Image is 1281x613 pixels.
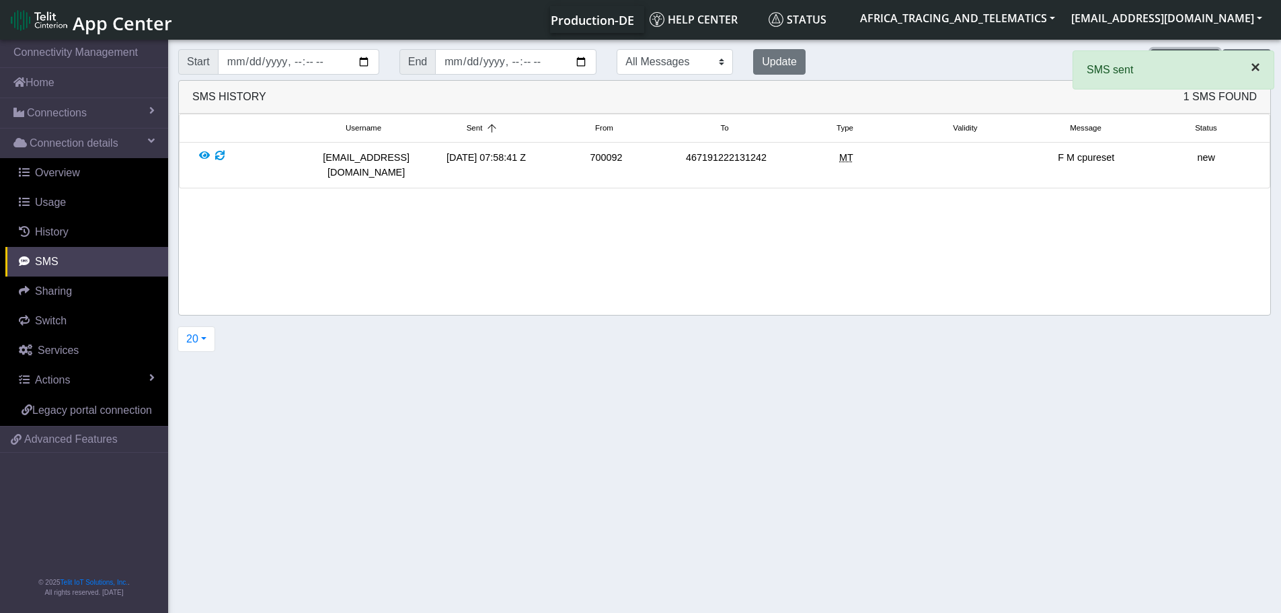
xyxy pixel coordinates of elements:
span: History [35,226,69,238]
button: 20 [178,326,215,352]
span: Overview [35,167,80,178]
a: Services [5,336,168,365]
span: Advanced Features [24,431,118,447]
span: Help center [650,12,738,27]
button: Send SMS [1151,49,1219,75]
span: Connection details [30,135,118,151]
span: Sent [467,122,483,134]
button: AFRICA_TRACING_AND_TELEMATICS [852,6,1063,30]
a: Help center [644,6,763,33]
p: SMS sent [1087,62,1231,78]
span: End [399,49,436,75]
span: Validity [953,122,977,134]
span: Status [769,12,826,27]
span: Username [346,122,381,134]
span: Switch [35,315,67,326]
span: From [595,122,613,134]
a: Telit IoT Solutions, Inc. [61,579,128,586]
a: Switch [5,306,168,336]
div: [EMAIL_ADDRESS][DOMAIN_NAME] [306,151,426,180]
span: Actions [35,374,70,386]
div: 467191222131242 [666,151,786,180]
span: × [1251,58,1260,76]
span: Usage [35,196,66,208]
span: Start [178,49,219,75]
span: To [720,122,728,134]
img: logo-telit-cinterion-gw-new.png [11,9,67,31]
a: Usage [5,188,168,217]
a: Actions [5,365,168,395]
span: Production-DE [551,12,634,28]
a: SMS [5,247,168,277]
div: SMS History [179,81,1270,114]
span: SMS [35,256,59,267]
span: Mobile Terminated [839,152,853,163]
span: Connections [27,105,87,121]
a: Your current platform instance [550,6,633,33]
div: new [1147,151,1266,180]
a: Sharing [5,277,168,306]
span: Sharing [35,285,72,297]
div: F M cpureset [1026,151,1146,180]
span: Type [837,122,853,134]
a: Overview [5,158,168,188]
span: Services [38,345,79,356]
img: knowledge.svg [650,12,664,27]
button: Update [753,49,806,75]
button: Export [1222,49,1271,75]
a: History [5,217,168,247]
span: Status [1195,122,1217,134]
span: Legacy portal connection [32,404,152,416]
img: status.svg [769,12,783,27]
a: Status [763,6,852,33]
button: [EMAIL_ADDRESS][DOMAIN_NAME] [1063,6,1270,30]
div: [DATE] 07:58:41 Z [426,151,546,180]
div: 700092 [546,151,666,180]
span: Message [1070,122,1101,134]
button: Close [1237,51,1274,83]
span: App Center [73,11,172,36]
a: App Center [11,5,170,34]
